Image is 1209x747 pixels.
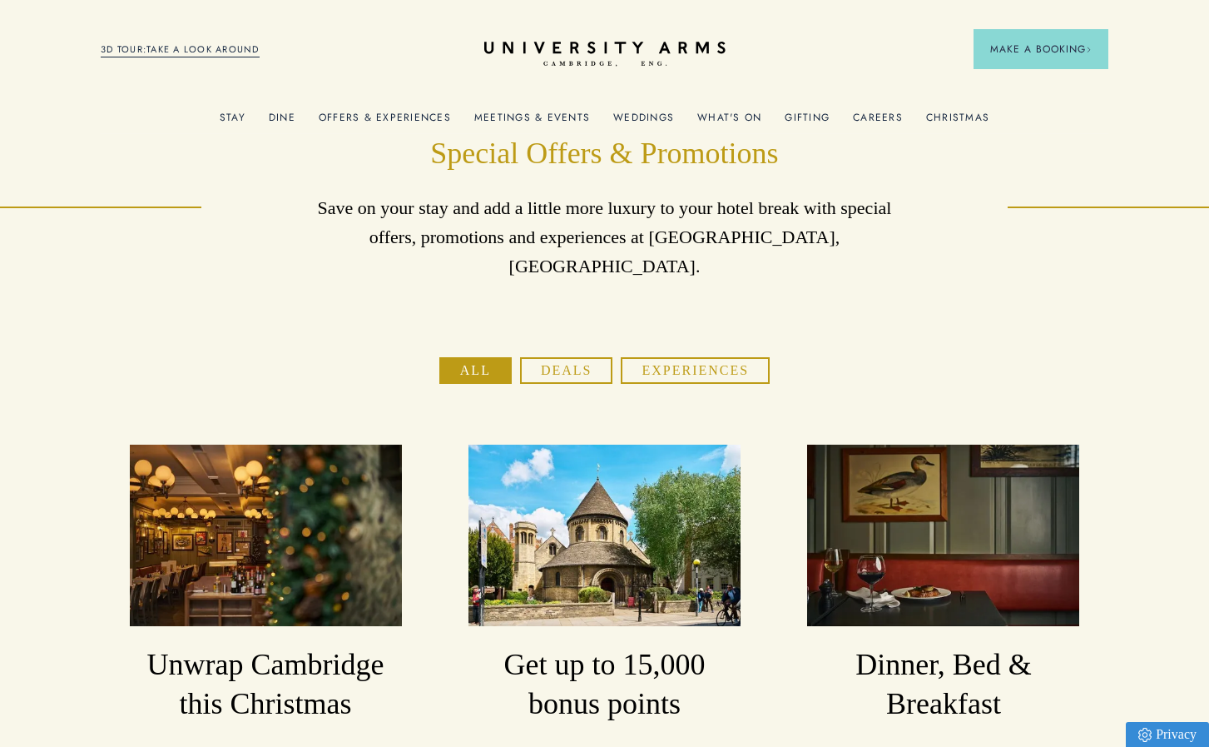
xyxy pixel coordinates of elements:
img: Privacy [1138,728,1152,742]
img: image-a84cd6be42fa7fc105742933f10646be5f14c709-3000x2000-jpg [807,445,1079,626]
a: 3D TOUR:TAKE A LOOK AROUND [101,42,260,57]
a: Privacy [1126,722,1209,747]
button: Deals [520,357,613,384]
h3: Get up to 15,000 bonus points [468,645,741,725]
a: Meetings & Events [474,112,590,133]
a: What's On [697,112,761,133]
h3: Unwrap Cambridge this Christmas [130,645,402,725]
a: Dine [269,112,295,133]
button: All [439,357,512,384]
a: Christmas [926,112,989,133]
a: Weddings [613,112,674,133]
p: Save on your stay and add a little more luxury to your hotel break with special offers, promotion... [302,193,907,281]
h1: Special Offers & Promotions [302,134,907,174]
span: Make a Booking [990,42,1092,57]
img: image-a169143ac3192f8fe22129d7686b8569f7c1e8bc-2500x1667-jpg [468,445,741,626]
button: Make a BookingArrow icon [974,29,1108,69]
img: Arrow icon [1086,47,1092,52]
img: image-8c003cf989d0ef1515925c9ae6c58a0350393050-2500x1667-jpg [130,445,402,626]
h3: Dinner, Bed & Breakfast [807,645,1079,725]
a: Careers [853,112,903,133]
a: Offers & Experiences [319,112,451,133]
a: Home [484,42,726,67]
a: Stay [220,112,245,133]
button: Experiences [621,357,770,384]
a: Gifting [785,112,830,133]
